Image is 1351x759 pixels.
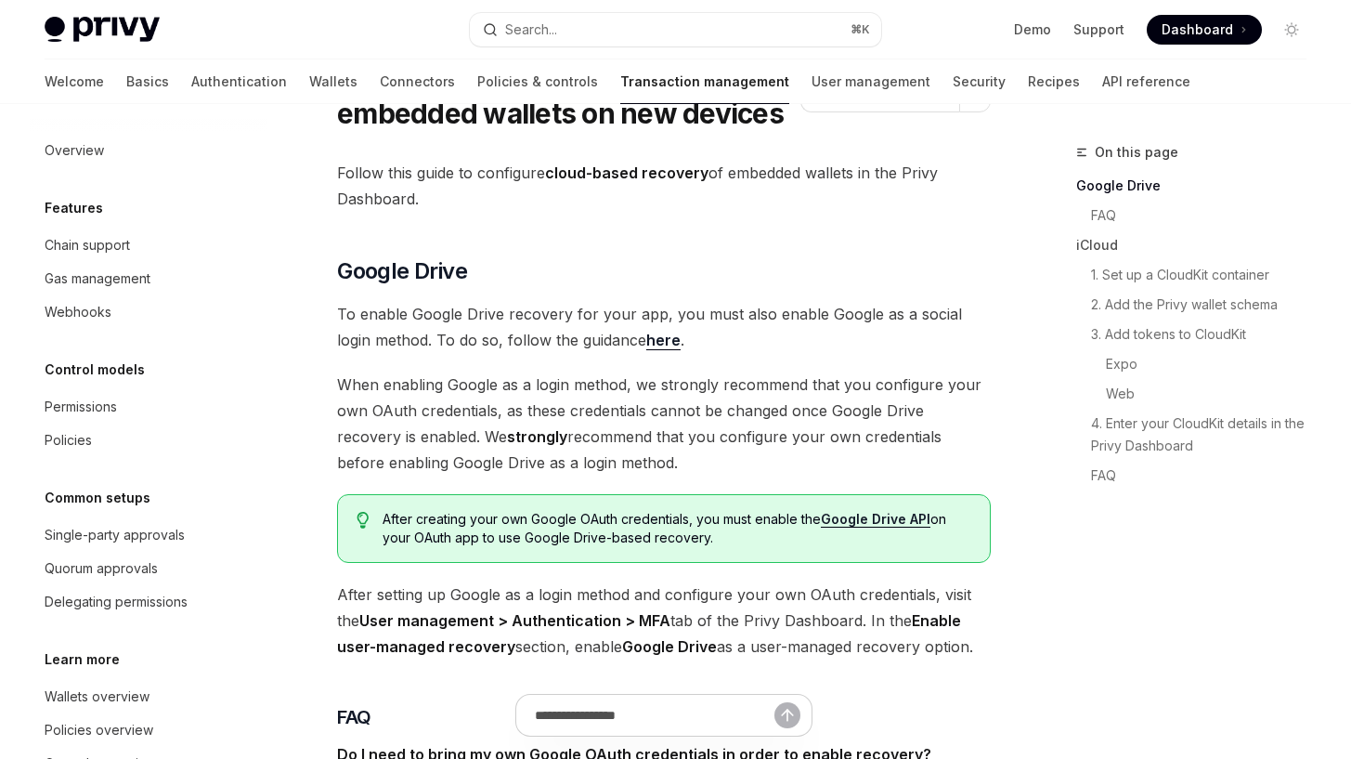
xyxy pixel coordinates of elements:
span: Dashboard [1162,20,1233,39]
span: On this page [1095,141,1178,164]
a: Support [1073,20,1124,39]
img: light logo [45,17,160,43]
strong: User management > Authentication > MFA [359,611,670,630]
h5: Features [45,197,103,219]
div: Overview [45,139,104,162]
a: Authentication [191,59,287,104]
strong: cloud-based recovery [545,164,708,182]
a: 2. Add the Privy wallet schema [1091,290,1321,320]
a: Google Drive [1076,171,1321,201]
strong: strongly [507,427,567,446]
a: Policies [30,424,267,457]
a: Web [1106,379,1321,409]
a: Welcome [45,59,104,104]
span: Follow this guide to configure of embedded wallets in the Privy Dashboard. [337,160,991,212]
div: Permissions [45,396,117,418]
div: Wallets overview [45,686,149,708]
div: Policies [45,429,92,451]
a: Single-party approvals [30,518,267,552]
a: Connectors [380,59,455,104]
span: When enabling Google as a login method, we strongly recommend that you configure your own OAuth c... [337,372,991,476]
div: Chain support [45,234,130,256]
a: User management [812,59,930,104]
a: Overview [30,134,267,167]
a: Transaction management [620,59,789,104]
a: Basics [126,59,169,104]
div: Policies overview [45,719,153,741]
a: 3. Add tokens to CloudKit [1091,320,1321,349]
a: FAQ [1091,461,1321,491]
a: Delegating permissions [30,585,267,619]
a: Wallets overview [30,680,267,713]
a: Expo [1106,349,1321,379]
a: FAQ [1091,201,1321,230]
a: Gas management [30,262,267,295]
div: Quorum approvals [45,557,158,580]
div: Delegating permissions [45,591,188,613]
a: Quorum approvals [30,552,267,585]
div: Single-party approvals [45,524,185,546]
span: Google Drive [337,256,467,286]
a: Google Drive API [821,511,930,528]
a: Policies overview [30,713,267,747]
span: After creating your own Google OAuth credentials, you must enable the on your OAuth app to use Go... [383,510,971,547]
a: API reference [1102,59,1190,104]
button: Search...⌘K [470,13,880,46]
span: ⌘ K [851,22,870,37]
a: Webhooks [30,295,267,329]
button: Toggle dark mode [1277,15,1306,45]
a: 4. Enter your CloudKit details in the Privy Dashboard [1091,409,1321,461]
a: Security [953,59,1006,104]
a: Permissions [30,390,267,424]
strong: Google Drive [622,637,717,656]
svg: Tip [357,512,370,529]
a: Dashboard [1147,15,1262,45]
a: Recipes [1028,59,1080,104]
div: Webhooks [45,301,111,323]
h5: Learn more [45,648,120,671]
span: To enable Google Drive recovery for your app, you must also enable Google as a social login metho... [337,301,991,353]
h5: Common setups [45,487,150,509]
a: iCloud [1076,230,1321,260]
a: Policies & controls [477,59,598,104]
a: Wallets [309,59,357,104]
button: Send message [774,702,800,728]
a: 1. Set up a CloudKit container [1091,260,1321,290]
a: here [646,331,681,350]
div: Gas management [45,268,150,290]
div: Search... [505,19,557,41]
a: Demo [1014,20,1051,39]
span: After setting up Google as a login method and configure your own OAuth credentials, visit the tab... [337,582,991,660]
h5: Control models [45,359,145,381]
a: Chain support [30,229,267,262]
